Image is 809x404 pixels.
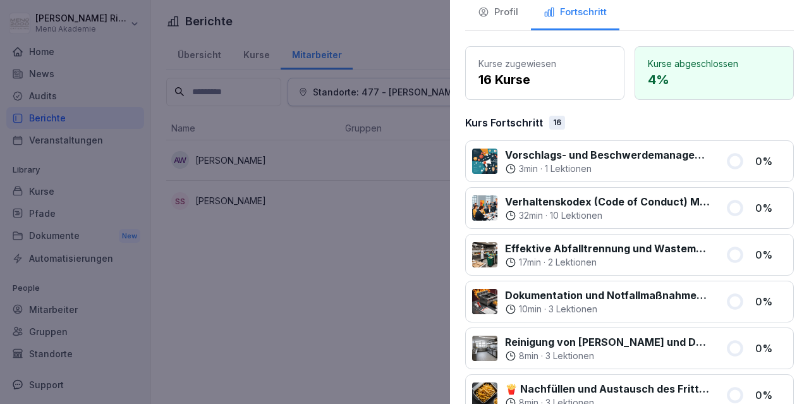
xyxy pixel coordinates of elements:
[478,5,518,20] div: Profil
[519,256,541,269] p: 17 min
[519,303,542,315] p: 10 min
[648,57,781,70] p: Kurse abgeschlossen
[519,162,538,175] p: 3 min
[505,334,710,350] p: Reinigung von [PERSON_NAME] und Dunstabzugshauben
[505,209,710,222] div: ·
[755,200,787,216] p: 0 %
[548,256,597,269] p: 2 Lektionen
[544,5,607,20] div: Fortschritt
[755,388,787,403] p: 0 %
[550,209,602,222] p: 10 Lektionen
[755,154,787,169] p: 0 %
[549,116,565,130] div: 16
[755,247,787,262] p: 0 %
[505,303,710,315] div: ·
[505,147,710,162] p: Vorschlags- und Beschwerdemanagement bei Menü 2000
[549,303,597,315] p: 3 Lektionen
[519,209,543,222] p: 32 min
[545,350,594,362] p: 3 Lektionen
[505,194,710,209] p: Verhaltenskodex (Code of Conduct) Menü 2000
[545,162,592,175] p: 1 Lektionen
[505,162,710,175] div: ·
[755,294,787,309] p: 0 %
[478,70,611,89] p: 16 Kurse
[505,256,710,269] div: ·
[478,57,611,70] p: Kurse zugewiesen
[505,381,710,396] p: 🍟 Nachfüllen und Austausch des Frittieröl/-fettes
[755,341,787,356] p: 0 %
[505,350,710,362] div: ·
[465,115,543,130] p: Kurs Fortschritt
[505,288,710,303] p: Dokumentation und Notfallmaßnahmen bei Fritteusen
[519,350,538,362] p: 8 min
[505,241,710,256] p: Effektive Abfalltrennung und Wastemanagement im Catering
[648,70,781,89] p: 4 %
